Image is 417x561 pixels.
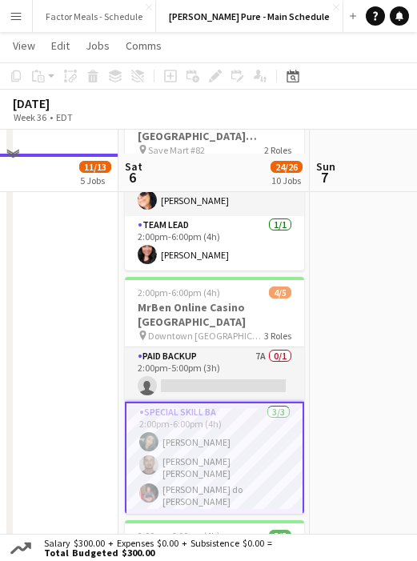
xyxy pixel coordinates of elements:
[79,161,111,173] span: 11/13
[79,35,116,56] a: Jobs
[148,144,205,156] span: Save Mart #82
[13,38,35,53] span: View
[314,168,335,186] span: 7
[34,539,275,558] div: Salary $300.00 + Expenses $0.00 + Subsistence $0.00 =
[80,174,110,186] div: 5 Jobs
[269,287,291,299] span: 4/5
[126,38,162,53] span: Comms
[125,159,142,174] span: Sat
[125,402,304,515] app-card-role: Special Skill BA3/32:00pm-6:00pm (4h)[PERSON_NAME][PERSON_NAME] [PERSON_NAME][PERSON_NAME] do [PE...
[156,1,343,32] button: [PERSON_NAME] Pure - Main Schedule
[138,530,220,542] span: 2:00pm-6:00pm (4h)
[51,38,70,53] span: Edit
[264,144,291,156] span: 2 Roles
[45,35,76,56] a: Edit
[56,111,73,123] div: EDT
[271,161,303,173] span: 24/26
[264,330,291,342] span: 3 Roles
[13,95,110,111] div: [DATE]
[125,277,304,514] app-job-card: 2:00pm-6:00pm (4h)4/5MrBen Online Casino [GEOGRAPHIC_DATA] Downtown [GEOGRAPHIC_DATA]3 RolesPaid ...
[271,174,302,186] div: 10 Jobs
[6,35,42,56] a: View
[122,168,142,186] span: 6
[125,300,304,329] h3: MrBen Online Casino [GEOGRAPHIC_DATA]
[269,530,291,542] span: 5/5
[316,159,335,174] span: Sun
[86,38,110,53] span: Jobs
[138,287,220,299] span: 2:00pm-6:00pm (4h)
[33,1,156,32] button: Factor Meals - Schedule
[125,347,304,402] app-card-role: Paid Backup7A0/12:00pm-5:00pm (3h)
[10,111,50,123] span: Week 36
[148,330,264,342] span: Downtown [GEOGRAPHIC_DATA]
[44,548,272,558] span: Total Budgeted $300.00
[125,216,304,270] app-card-role: Team Lead1/12:00pm-6:00pm (4h)[PERSON_NAME]
[119,35,168,56] a: Comms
